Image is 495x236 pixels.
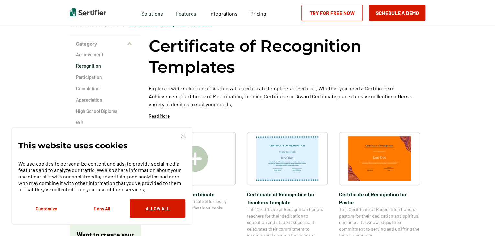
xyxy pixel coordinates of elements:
[176,9,196,17] span: Features
[369,5,425,21] button: Schedule a Demo
[70,36,141,51] button: Category
[339,190,420,206] span: Certificate of Recognition for Pastor
[76,108,134,114] a: High School Diploma
[76,97,134,103] a: Appreciation
[76,63,134,69] a: Recognition
[18,160,185,193] p: We use cookies to personalize content and ads, to provide social media features and to analyze ou...
[209,9,237,17] a: Integrations
[247,190,328,206] span: Certificate of Recognition for Teachers Template
[155,198,236,211] span: Create a blank certificate effortlessly using Sertifier’s professional tools.
[76,74,134,80] a: Participation
[74,199,130,218] button: Deny All
[70,8,106,16] img: Sertifier | Digital Credentialing Platform
[250,10,266,16] span: Pricing
[149,84,425,108] p: Explore a wide selection of customizable certificate templates at Sertifier. Whether you need a C...
[348,136,411,181] img: Certificate of Recognition for Pastor
[250,9,266,17] a: Pricing
[130,199,185,218] button: Allow All
[209,10,237,16] span: Integrations
[76,119,134,126] a: Gift
[155,190,236,198] span: Create A Blank Certificate
[76,51,134,58] a: Achievement
[256,136,319,181] img: Certificate of Recognition for Teachers Template
[141,9,163,17] span: Solutions
[182,146,208,172] img: Create A Blank Certificate
[463,205,495,236] iframe: Chat Widget
[149,113,170,119] p: Read More
[301,5,363,21] a: Try for Free Now
[18,199,74,218] button: Customize
[18,142,127,149] p: This website uses cookies
[149,36,425,78] h1: Certificate of Recognition Templates
[181,134,185,138] img: Cookie Popup Close
[76,85,134,92] a: Completion
[70,51,141,165] div: Category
